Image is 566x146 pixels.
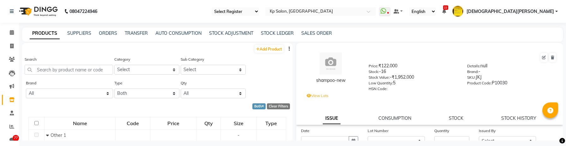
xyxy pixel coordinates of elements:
a: STOCK ADJUSTMENT [209,30,253,36]
label: Sub Category [181,57,204,62]
a: STOCK [449,115,463,121]
a: 22 [442,9,446,14]
a: SALES ORDER [301,30,332,36]
span: 22 [443,5,448,10]
label: Brand: [467,69,479,75]
a: TRANSFER [125,30,148,36]
img: logo [16,3,59,20]
b: 08047224946 [69,3,97,20]
label: Category [114,57,130,62]
label: Issued By [479,128,496,134]
div: Clear Filters [267,103,290,109]
span: 77 [13,135,19,141]
img: avatar [320,52,342,75]
span: Collapse Row [46,132,51,138]
div: 5 [369,80,458,88]
span: Other 1 [51,132,66,138]
label: Lot Number [368,128,388,134]
label: Search [25,57,37,62]
a: PRODUCTS [30,28,60,39]
label: View Lots [307,93,328,99]
label: Details: [467,63,480,69]
div: Price [151,118,196,129]
a: SUPPLIERS [67,30,91,36]
a: Add Product [255,45,284,53]
label: Product Code: [467,80,492,86]
label: Type [114,80,123,86]
div: P10030 [467,80,557,88]
label: Brand [26,80,36,86]
label: Stock Value: [369,75,390,80]
label: Low Quantity: [369,80,393,86]
div: shampoo-new [303,77,359,84]
div: Both [252,103,266,109]
a: CONSUMPTION [378,115,411,121]
a: 77 [2,135,17,145]
label: Quantity [434,128,449,134]
div: Type [257,118,286,129]
label: SKU: [467,75,476,80]
div: ₹122.000 [369,63,458,71]
div: Size [221,118,256,129]
div: -16 [369,68,458,77]
label: Price: [369,63,378,69]
a: ORDERS [99,30,117,36]
a: AUTO CONSUMPTION [155,30,202,36]
label: HSN Code: [369,86,388,92]
a: ISSUE [323,113,340,124]
div: null [467,63,557,71]
div: Qty [197,118,220,129]
label: Date [301,128,310,134]
img: Test Shivam [452,6,463,17]
a: STOCK HISTORY [501,115,536,121]
input: Search by product name or code [25,65,113,75]
label: Qty [181,80,187,86]
div: -₹1,952.000 [369,74,458,83]
label: Stock: [369,69,379,75]
a: STOCK LEDGER [261,30,294,36]
span: - [238,132,239,138]
span: [DEMOGRAPHIC_DATA][PERSON_NAME] [467,8,554,15]
div: JKJ [467,74,557,83]
div: Name [45,118,115,129]
div: Code [116,118,150,129]
div: - [467,68,557,77]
